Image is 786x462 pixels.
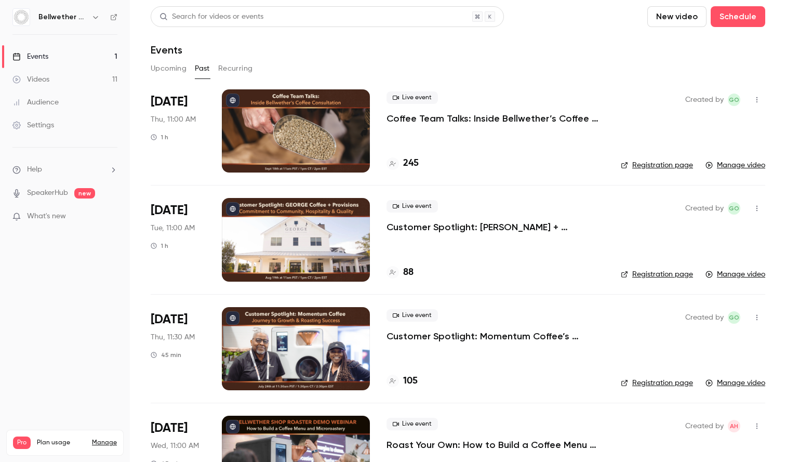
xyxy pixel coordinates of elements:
[685,94,724,106] span: Created by
[729,94,739,106] span: GO
[12,120,54,130] div: Settings
[621,160,693,170] a: Registration page
[151,133,168,141] div: 1 h
[729,202,739,215] span: GO
[38,12,87,22] h6: Bellwether Coffee
[151,198,205,281] div: Aug 19 Tue, 11:00 AM (America/Los Angeles)
[647,6,707,27] button: New video
[705,160,765,170] a: Manage video
[12,97,59,108] div: Audience
[151,420,188,437] span: [DATE]
[728,420,740,432] span: Andrew Heppner
[621,378,693,388] a: Registration page
[13,9,30,25] img: Bellwether Coffee
[159,11,263,22] div: Search for videos or events
[13,437,31,449] span: Pro
[151,307,205,390] div: Jul 24 Thu, 11:30 AM (America/Los Angeles)
[685,420,724,432] span: Created by
[387,112,604,125] a: Coffee Team Talks: Inside Bellwether’s Coffee Consultation
[403,156,419,170] h4: 245
[151,202,188,219] span: [DATE]
[728,202,740,215] span: Gabrielle Oliveira
[74,188,95,199] span: new
[729,311,739,324] span: GO
[195,60,210,77] button: Past
[27,211,66,222] span: What's new
[728,311,740,324] span: Gabrielle Oliveira
[403,266,414,280] h4: 88
[387,221,604,233] a: Customer Spotlight: [PERSON_NAME] + Provisions’ Commitment to Community, Hospitality & Quality
[711,6,765,27] button: Schedule
[705,269,765,280] a: Manage video
[387,156,419,170] a: 245
[37,439,86,447] span: Plan usage
[387,439,604,451] a: Roast Your Own: How to Build a Coffee Menu and Microroastery with Bellwether
[387,418,438,430] span: Live event
[12,164,117,175] li: help-dropdown-opener
[387,330,604,342] a: Customer Spotlight: Momentum Coffee’s Journey to Growth & Roasting Success
[12,74,49,85] div: Videos
[685,202,724,215] span: Created by
[685,311,724,324] span: Created by
[151,89,205,173] div: Sep 18 Thu, 11:00 AM (America/Los Angeles)
[730,420,738,432] span: AH
[705,378,765,388] a: Manage video
[151,441,199,451] span: Wed, 11:00 AM
[27,188,68,199] a: SpeakerHub
[151,114,196,125] span: Thu, 11:00 AM
[403,374,418,388] h4: 105
[387,266,414,280] a: 88
[218,60,253,77] button: Recurring
[387,200,438,213] span: Live event
[387,91,438,104] span: Live event
[728,94,740,106] span: Gabrielle Oliveira
[151,223,195,233] span: Tue, 11:00 AM
[27,164,42,175] span: Help
[151,44,182,56] h1: Events
[151,351,181,359] div: 45 min
[12,51,48,62] div: Events
[387,309,438,322] span: Live event
[151,311,188,328] span: [DATE]
[151,242,168,250] div: 1 h
[151,332,195,342] span: Thu, 11:30 AM
[151,60,186,77] button: Upcoming
[387,374,418,388] a: 105
[92,439,117,447] a: Manage
[621,269,693,280] a: Registration page
[151,94,188,110] span: [DATE]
